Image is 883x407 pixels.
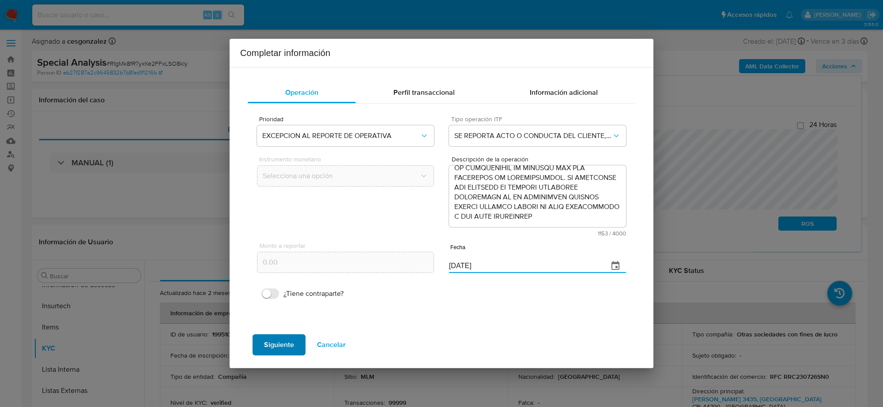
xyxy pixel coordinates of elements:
span: Descripción de la operación [452,156,629,163]
label: Fecha [449,245,465,250]
span: Información adicional [530,87,598,97]
span: Tipo operación ITF [451,116,628,122]
span: Selecciona una opción [263,172,419,180]
span: Perfil transaccional [393,87,455,97]
button: EXCEPCION AL REPORTE DE OPERATIVA [257,125,434,146]
input: ¿Tiene contraparte? [261,288,279,299]
span: Prioridad [259,116,436,122]
textarea: /LOREMIPSUMDO SIT AMETCON A ELITSED DOEIUSM 8345574902 TEMPORIN UTLABOREETD M ALIQUAENI AD MI VE ... [449,165,626,227]
span: Operación [285,87,318,97]
button: Siguiente [253,334,306,355]
span: ¿Tiene contraparte? [283,289,343,298]
span: Instrumento monetario [259,156,436,162]
button: Cancelar [306,334,357,355]
span: Cancelar [317,335,346,355]
span: SE REPORTA ACTO O CONDUCTA DEL CLIENTE, NO EXISTE OPERACION RELACIONADA A REPORTAR [454,131,612,140]
span: Monto a reportar [260,243,437,249]
span: Siguiente [264,335,294,355]
span: EXCEPCION AL REPORTE DE OPERATIVA [262,131,420,140]
div: complementary-information [248,82,635,103]
button: SE REPORTA ACTO O CONDUCTA DEL CLIENTE, NO EXISTE OPERACION RELACIONADA A REPORTAR [449,125,626,146]
span: Máximo 4000 caracteres [452,231,626,236]
h2: Completar información [240,46,643,60]
button: Selecciona una opción [257,165,434,187]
